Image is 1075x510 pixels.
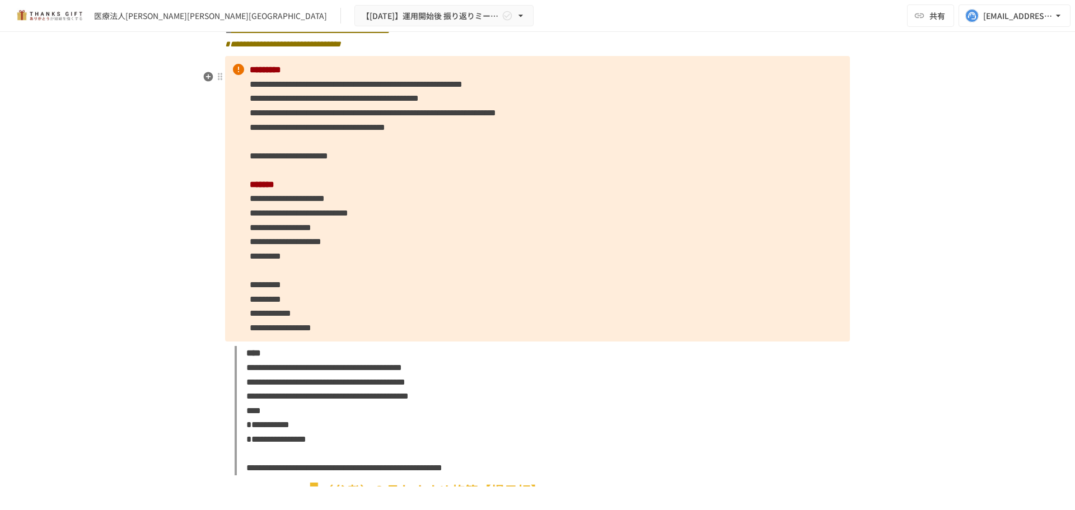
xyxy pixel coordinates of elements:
div: [EMAIL_ADDRESS][DOMAIN_NAME] [983,9,1053,23]
button: [EMAIL_ADDRESS][DOMAIN_NAME] [959,4,1071,27]
span: 共有 [929,10,945,22]
div: 医療法人[PERSON_NAME][PERSON_NAME][GEOGRAPHIC_DATA] [94,10,327,22]
button: 【[DATE]】運用開始後 振り返りミーティング [354,5,534,27]
img: mMP1OxWUAhQbsRWCurg7vIHe5HqDpP7qZo7fRoNLXQh [13,7,85,25]
span: 【[DATE]】運用開始後 振り返りミーティング [362,9,499,23]
button: 共有 [907,4,954,27]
